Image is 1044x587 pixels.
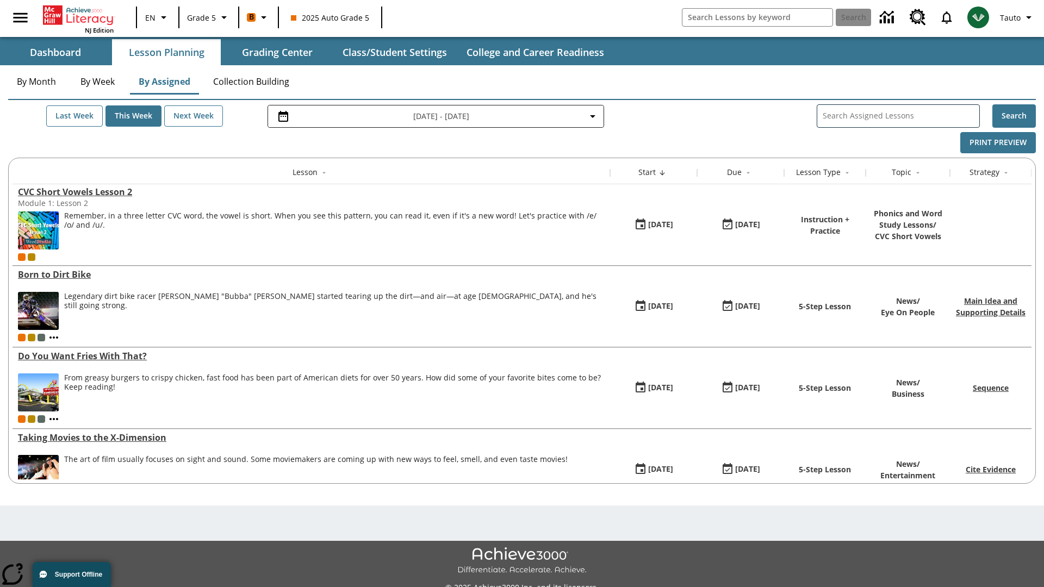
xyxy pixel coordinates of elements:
[586,110,599,123] svg: Collapse Date Range Filter
[735,218,760,232] div: [DATE]
[961,3,996,32] button: Select a new avatar
[18,455,59,493] img: Panel in front of the seats sprays water mist to the happy audience at a 4DX-equipped theater.
[38,334,45,341] div: OL 2025 Auto Grade 6
[8,68,65,95] button: By Month
[413,110,469,122] span: [DATE] - [DATE]
[727,167,742,178] div: Due
[892,388,924,399] p: Business
[64,292,605,330] div: Legendary dirt bike racer James "Bubba" Stewart started tearing up the dirt—and air—at age 4, and...
[38,415,45,423] span: OL 2025 Auto Grade 6
[130,68,199,95] button: By Assigned
[648,299,673,313] div: [DATE]
[55,571,102,578] span: Support Offline
[249,10,254,24] span: B
[871,230,944,242] p: CVC Short Vowels
[630,215,677,235] button: 08/28/25: First time the lesson was available
[64,455,568,493] div: The art of film usually focuses on sight and sound. Some moviemakers are coming up with new ways ...
[903,3,933,32] a: Resource Center, Will open in new tab
[64,211,605,230] p: Remember, in a three letter CVC word, the vowel is short. When you see this pattern, you can read...
[648,218,673,232] div: [DATE]
[140,8,175,27] button: Language: EN, Select a language
[18,268,605,280] div: Born to Dirt Bike
[880,458,935,470] p: News /
[996,8,1040,27] button: Profile/Settings
[973,383,1009,393] a: Sequence
[630,296,677,317] button: 08/26/25: First time the lesson was available
[911,166,924,179] button: Sort
[970,167,999,178] div: Strategy
[1000,12,1021,23] span: Tauto
[1,39,110,65] button: Dashboard
[648,463,673,476] div: [DATE]
[18,253,26,261] span: Current Class
[43,3,114,34] div: Home
[717,459,764,480] button: 08/24/25: Last day the lesson can be accessed
[243,8,275,27] button: Boost Class color is orange. Change class color
[630,378,677,398] button: 08/26/25: First time the lesson was available
[18,186,605,198] div: CVC Short Vowels Lesson 2
[638,167,656,178] div: Start
[892,377,924,388] p: News /
[735,463,760,476] div: [DATE]
[717,378,764,398] button: 08/26/25: Last day the lesson can be accessed
[105,105,161,127] button: This Week
[293,167,318,178] div: Lesson
[880,470,935,481] p: Entertainment
[145,12,156,23] span: EN
[18,373,59,411] img: One of the first McDonald's stores, with the iconic red sign and golden arches.
[799,301,851,312] p: 5-Step Lesson
[648,381,673,395] div: [DATE]
[223,39,332,65] button: Grading Center
[933,3,961,32] a: Notifications
[799,382,851,394] p: 5-Step Lesson
[28,415,35,423] div: New 2025 class
[796,167,841,178] div: Lesson Type
[85,26,114,34] span: NJ Edition
[799,464,851,475] p: 5-Step Lesson
[956,296,1026,317] a: Main Idea and Supporting Details
[70,68,125,95] button: By Week
[18,292,59,330] img: Motocross racer James Stewart flies through the air on his dirt bike.
[873,3,903,33] a: Data Center
[18,415,26,423] div: Current Class
[64,211,605,249] div: Remember, in a three letter CVC word, the vowel is short. When you see this pattern, you can read...
[881,295,935,307] p: News /
[4,2,36,34] button: Open side menu
[183,8,235,27] button: Grade: Grade 5, Select a grade
[18,186,605,198] a: CVC Short Vowels Lesson 2, Lessons
[28,334,35,341] span: New 2025 class
[334,39,456,65] button: Class/Student Settings
[164,105,223,127] button: Next Week
[18,350,605,362] div: Do You Want Fries With That?
[47,331,60,344] button: Show more classes
[967,7,989,28] img: avatar image
[272,110,599,123] button: Select the date range menu item
[33,562,111,587] button: Support Offline
[717,296,764,317] button: 08/26/25: Last day the lesson can be accessed
[18,198,181,208] div: Module 1: Lesson 2
[717,215,764,235] button: 08/28/25: Last day the lesson can be accessed
[735,299,760,313] div: [DATE]
[823,108,979,124] input: Search Assigned Lessons
[992,104,1036,128] button: Search
[18,350,605,362] a: Do You Want Fries With That?, Lessons
[28,253,35,261] span: New 2025 class
[790,214,860,236] p: Instruction + Practice
[112,39,221,65] button: Lesson Planning
[291,12,369,23] span: 2025 Auto Grade 5
[64,373,605,392] div: From greasy burgers to crispy chicken, fast food has been part of American diets for over 50 year...
[458,39,613,65] button: College and Career Readiness
[18,334,26,341] div: Current Class
[64,373,605,411] div: From greasy burgers to crispy chicken, fast food has been part of American diets for over 50 year...
[64,455,568,464] p: The art of film usually focuses on sight and sound. Some moviemakers are coming up with new ways ...
[656,166,669,179] button: Sort
[187,12,216,23] span: Grade 5
[881,307,935,318] p: Eye On People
